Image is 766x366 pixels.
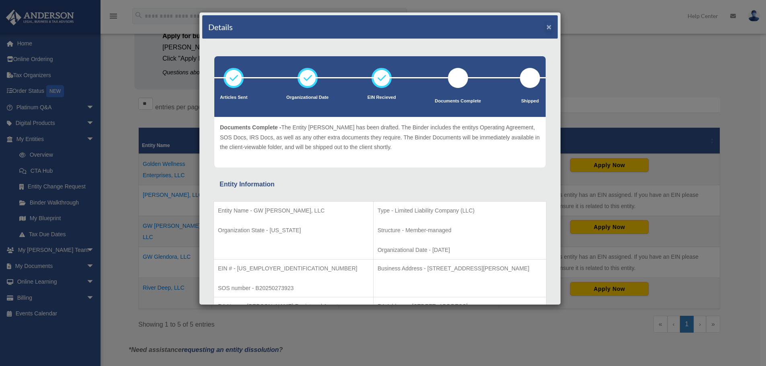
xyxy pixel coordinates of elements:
p: Type - Limited Liability Company (LLC) [378,206,542,216]
p: EIN Recieved [368,94,396,102]
p: Business Address - [STREET_ADDRESS][PERSON_NAME] [378,264,542,274]
p: RA Address - [STREET_ADDRESS] [378,301,542,311]
span: Documents Complete - [220,124,281,131]
p: Organizational Date - [DATE] [378,245,542,255]
button: × [546,22,552,31]
p: Organizational Date [286,94,329,102]
p: Entity Name - GW [PERSON_NAME], LLC [218,206,369,216]
p: EIN # - [US_EMPLOYER_IDENTIFICATION_NUMBER] [218,264,369,274]
p: Organization State - [US_STATE] [218,225,369,235]
p: Structure - Member-managed [378,225,542,235]
h4: Details [208,21,233,33]
p: RA Name - [PERSON_NAME] Registered Agents [218,301,369,311]
p: Documents Complete [435,97,481,105]
p: The Entity [PERSON_NAME] has been drafted. The Binder includes the entitys Operating Agreement, S... [220,123,540,152]
div: Entity Information [220,179,540,190]
p: Articles Sent [220,94,247,102]
p: Shipped [520,97,540,105]
p: SOS number - B20250273923 [218,283,369,293]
